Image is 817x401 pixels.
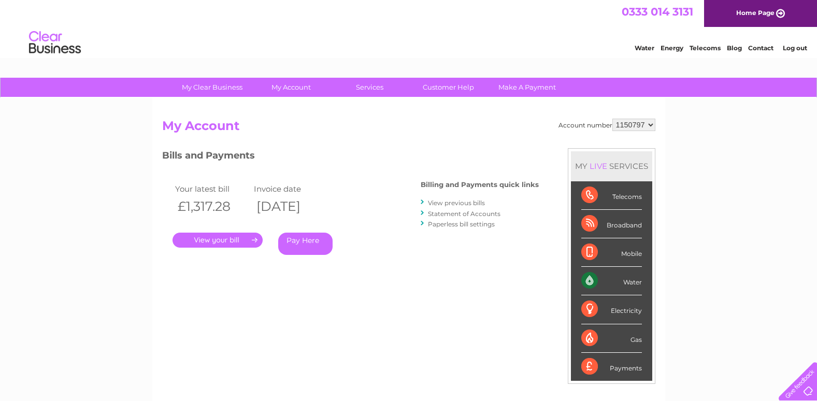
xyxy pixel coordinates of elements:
[748,44,773,52] a: Contact
[173,233,263,248] a: .
[581,181,642,210] div: Telecoms
[169,78,255,97] a: My Clear Business
[558,119,655,131] div: Account number
[406,78,491,97] a: Customer Help
[162,148,539,166] h3: Bills and Payments
[587,161,609,171] div: LIVE
[571,151,652,181] div: MY SERVICES
[622,5,693,18] a: 0333 014 3131
[327,78,412,97] a: Services
[428,199,485,207] a: View previous bills
[581,210,642,238] div: Broadband
[635,44,654,52] a: Water
[173,196,252,217] th: £1,317.28
[484,78,570,97] a: Make A Payment
[581,267,642,295] div: Water
[251,196,331,217] th: [DATE]
[783,44,807,52] a: Log out
[162,119,655,138] h2: My Account
[581,295,642,324] div: Electricity
[278,233,333,255] a: Pay Here
[690,44,721,52] a: Telecoms
[421,181,539,189] h4: Billing and Payments quick links
[251,182,331,196] td: Invoice date
[727,44,742,52] a: Blog
[173,182,252,196] td: Your latest bill
[28,27,81,59] img: logo.png
[581,353,642,381] div: Payments
[581,324,642,353] div: Gas
[428,220,495,228] a: Paperless bill settings
[428,210,500,218] a: Statement of Accounts
[164,6,654,50] div: Clear Business is a trading name of Verastar Limited (registered in [GEOGRAPHIC_DATA] No. 3667643...
[248,78,334,97] a: My Account
[661,44,683,52] a: Energy
[581,238,642,267] div: Mobile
